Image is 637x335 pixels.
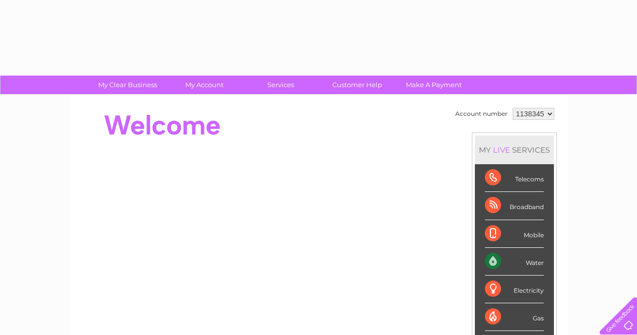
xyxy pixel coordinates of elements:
[491,145,512,155] div: LIVE
[163,76,246,94] a: My Account
[485,192,544,220] div: Broadband
[485,276,544,303] div: Electricity
[485,303,544,331] div: Gas
[239,76,322,94] a: Services
[475,136,554,164] div: MY SERVICES
[316,76,399,94] a: Customer Help
[485,220,544,248] div: Mobile
[453,105,510,122] td: Account number
[485,248,544,276] div: Water
[485,164,544,192] div: Telecoms
[86,76,169,94] a: My Clear Business
[392,76,475,94] a: Make A Payment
